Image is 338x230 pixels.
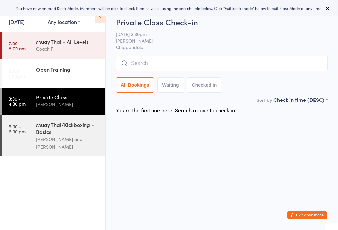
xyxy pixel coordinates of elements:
div: [PERSON_NAME] and [PERSON_NAME] [36,135,100,151]
div: You have now entered Kiosk Mode. Members will be able to check themselves in using the search fie... [11,5,327,11]
div: Muay Thai - All Levels [36,38,100,45]
div: Any location [48,18,80,25]
button: Waiting [157,77,184,93]
div: Open Training [36,66,100,73]
span: [PERSON_NAME] [116,37,318,44]
div: Muay Thai/Kickboxing - Basics [36,121,100,135]
div: You're the first one here! Search above to check in. [116,106,236,114]
a: 3:30 -4:30 pmPrivate Class[PERSON_NAME] [2,88,105,115]
div: [PERSON_NAME] [36,101,100,108]
button: Checked in [187,77,222,93]
a: 12:00 -1:00 pmOpen Training [2,60,105,87]
input: Search [116,56,328,71]
a: 5:30 -6:30 pmMuay Thai/Kickboxing - Basics[PERSON_NAME] and [PERSON_NAME] [2,115,105,156]
time: 7:00 - 8:00 am [9,41,26,51]
a: [DATE] [9,18,25,25]
div: Private Class [36,93,100,101]
button: All Bookings [116,77,154,93]
time: 5:30 - 6:30 pm [9,124,26,134]
span: [DATE] 3:30pm [116,31,318,37]
label: Sort by [257,97,272,103]
a: 7:00 -8:00 amMuay Thai - All LevelsCoach F [2,32,105,59]
span: Chippendale [116,44,328,50]
h2: Private Class Check-in [116,16,328,27]
button: Exit kiosk mode [287,211,327,219]
time: 12:00 - 1:00 pm [9,68,25,79]
div: Coach F [36,45,100,53]
div: Check in time (DESC) [273,96,328,103]
time: 3:30 - 4:30 pm [9,96,26,106]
